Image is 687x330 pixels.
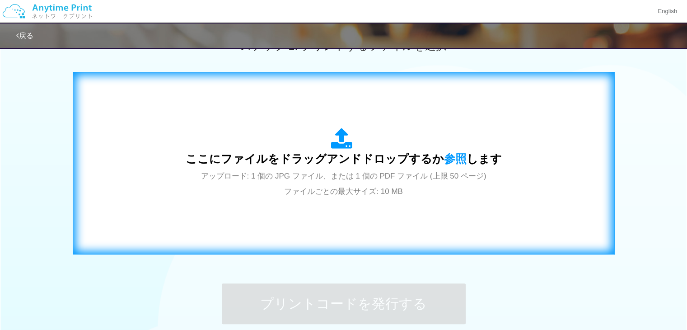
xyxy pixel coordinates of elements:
a: 戻る [16,32,33,39]
span: ここにファイルをドラッグアンドドロップするか します [186,152,502,165]
span: ステップ 2: プリントするファイルを選択 [240,40,446,52]
span: アップロード: 1 個の JPG ファイル、または 1 個の PDF ファイル (上限 50 ページ) ファイルごとの最大サイズ: 10 MB [201,172,486,196]
button: プリントコードを発行する [222,283,466,324]
span: 参照 [444,152,467,165]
